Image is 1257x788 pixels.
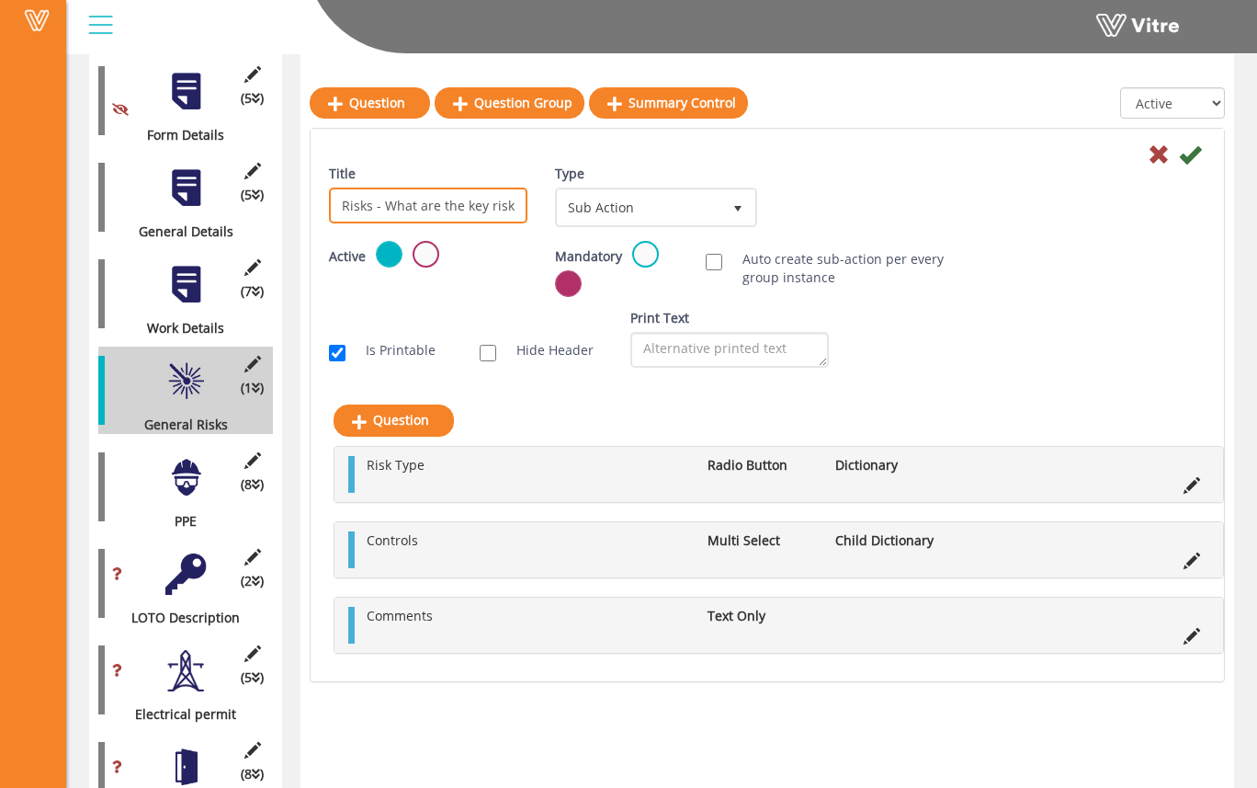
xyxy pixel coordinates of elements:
[826,456,954,474] li: Dictionary
[98,512,259,531] div: PPE
[329,247,366,266] label: Active
[698,607,826,625] li: Text Only
[241,668,264,687] span: (5 )
[721,190,754,223] span: select
[241,89,264,108] span: (5 )
[241,186,264,204] span: (5 )
[98,416,259,434] div: General Risks
[558,190,721,223] span: Sub Action
[310,87,430,119] a: Question
[329,345,345,361] input: Is Printable
[241,379,264,397] span: (1 )
[555,247,622,266] label: Mandatory
[724,250,980,287] label: Auto create sub-action per every group instance
[630,309,689,327] label: Print Text
[98,319,259,337] div: Work Details
[241,572,264,590] span: (2 )
[367,607,433,624] span: Comments
[367,456,425,474] span: Risk Type
[98,223,259,241] div: General Details
[706,254,722,270] input: Auto create sub-action per every group instance
[367,531,418,549] span: Controls
[241,282,264,301] span: (7 )
[826,531,954,550] li: Child Dictionary
[589,87,748,119] a: Summary Control
[555,165,584,183] label: Type
[241,765,264,783] span: (8 )
[329,165,356,183] label: Title
[480,345,496,361] input: Hide Header
[241,475,264,494] span: (8 )
[347,341,436,360] label: Is Printable
[498,341,594,360] label: Hide Header
[435,87,584,119] a: Question Group
[98,609,259,627] div: LOTO Description
[98,705,259,724] div: Electrical permit
[698,531,826,550] li: Multi Select
[98,126,259,144] div: Form Details
[698,456,826,474] li: Radio Button
[334,405,454,436] a: Question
